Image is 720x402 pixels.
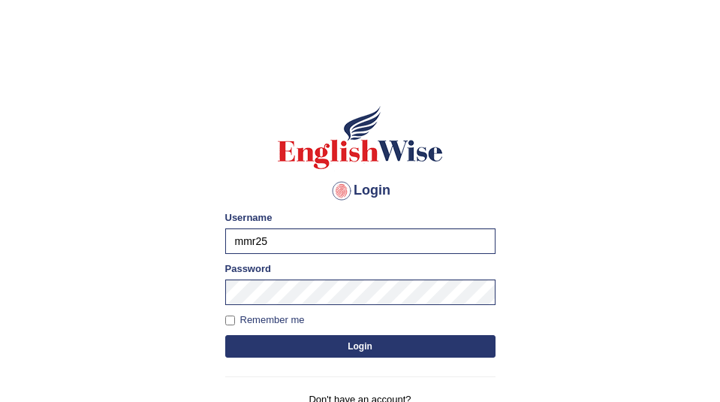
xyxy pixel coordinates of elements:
button: Login [225,335,496,358]
input: Remember me [225,316,235,325]
label: Password [225,261,271,276]
label: Remember me [225,313,305,328]
label: Username [225,210,273,225]
img: Logo of English Wise sign in for intelligent practice with AI [275,104,446,171]
h4: Login [225,179,496,203]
